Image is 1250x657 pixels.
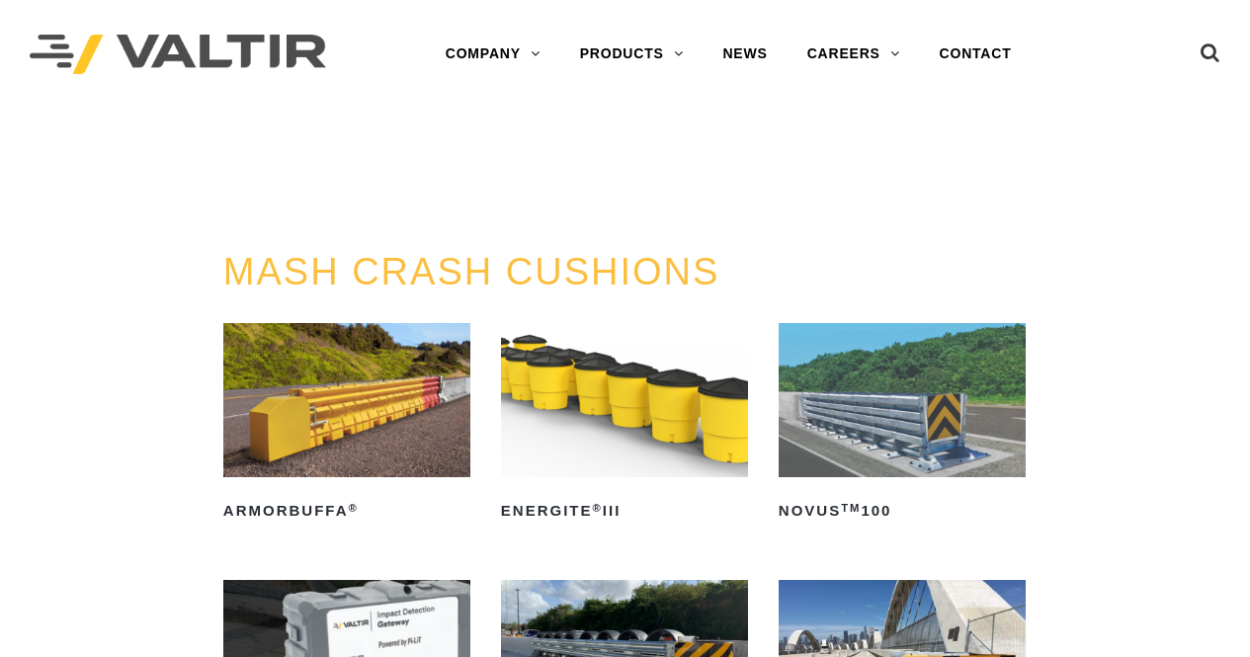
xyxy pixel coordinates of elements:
[223,495,470,527] h2: ArmorBuffa
[560,35,704,74] a: PRODUCTS
[779,323,1026,527] a: NOVUSTM100
[920,35,1032,74] a: CONTACT
[841,502,861,514] sup: TM
[788,35,920,74] a: CAREERS
[223,323,470,527] a: ArmorBuffa®
[501,323,748,527] a: ENERGITE®III
[703,35,787,74] a: NEWS
[593,502,603,514] sup: ®
[779,495,1026,527] h2: NOVUS 100
[426,35,560,74] a: COMPANY
[30,35,326,75] img: Valtir
[223,251,720,292] a: MASH CRASH CUSHIONS
[348,502,358,514] sup: ®
[501,495,748,527] h2: ENERGITE III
